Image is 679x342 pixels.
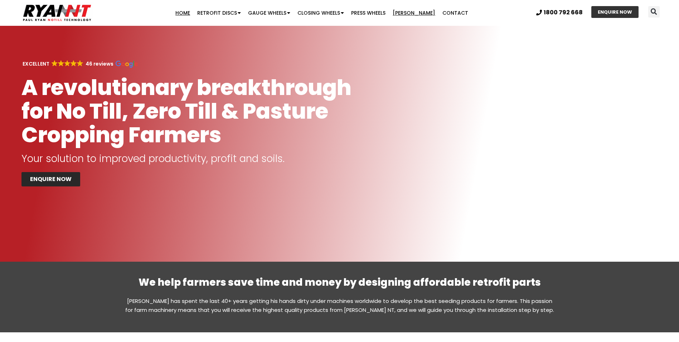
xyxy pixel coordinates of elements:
[598,10,632,14] span: ENQUIRE NOW
[58,60,64,66] img: Google
[64,60,71,66] img: Google
[194,6,244,20] a: Retrofit Discs
[116,61,138,68] img: Google
[172,6,194,20] a: Home
[23,60,49,67] strong: EXCELLENT
[389,6,439,20] a: [PERSON_NAME]
[77,60,83,66] img: Google
[244,6,294,20] a: Gauge Wheels
[52,60,58,66] img: Google
[648,6,660,18] div: Search
[71,60,77,66] img: Google
[86,60,113,67] strong: 46 reviews
[536,10,583,15] a: 1800 792 668
[439,6,472,20] a: Contact
[21,172,80,186] a: ENQUIRE NOW
[294,6,348,20] a: Closing Wheels
[132,6,512,20] nav: Menu
[21,76,371,147] h1: A revolutionary breakthrough for No Till, Zero Till & Pasture Cropping Farmers
[348,6,389,20] a: Press Wheels
[125,276,554,289] h2: We help farmers save time and money by designing affordable retrofit parts
[21,152,285,166] span: Your solution to improved productivity, profit and soils.
[544,10,583,15] span: 1800 792 668
[21,60,138,67] a: EXCELLENT GoogleGoogleGoogleGoogleGoogle 46 reviews Google
[30,176,72,182] span: ENQUIRE NOW
[591,6,639,18] a: ENQUIRE NOW
[125,296,554,314] p: [PERSON_NAME] has spent the last 40+ years getting his hands dirty under machines worldwide to de...
[21,2,93,24] img: Ryan NT logo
